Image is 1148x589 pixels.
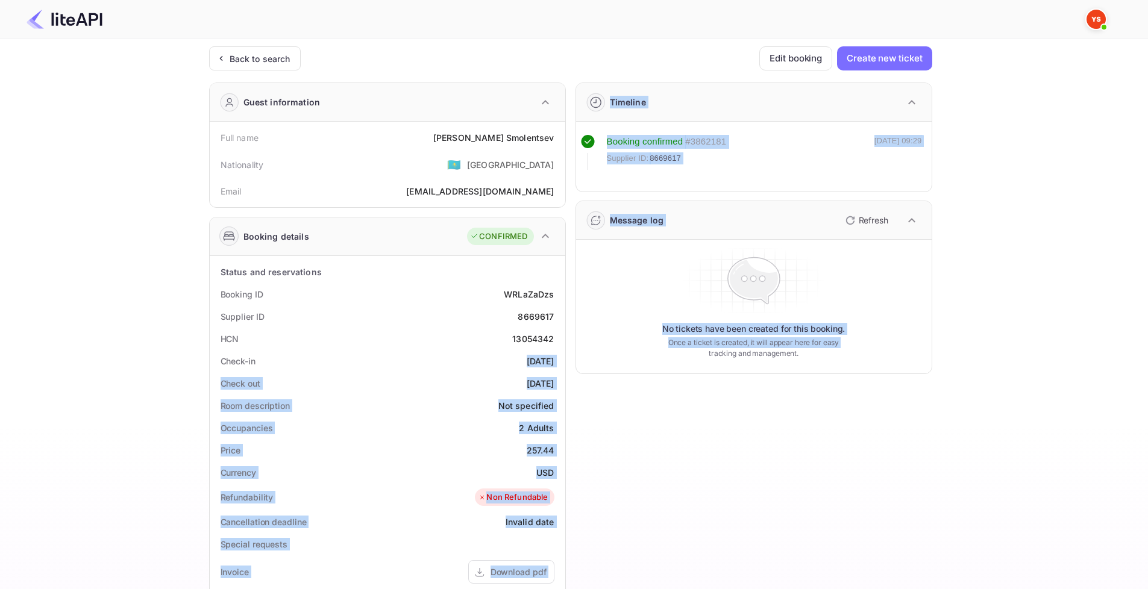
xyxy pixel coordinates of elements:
div: Occupancies [221,422,273,434]
p: Refresh [859,214,888,226]
div: Invoice [221,566,249,578]
div: 2 Adults [519,422,554,434]
img: Yandex Support [1087,10,1106,29]
div: 13054342 [512,332,554,345]
div: Special requests [221,538,287,550]
div: Check out [221,377,260,390]
div: 8669617 [518,310,554,323]
div: [DATE] [527,355,554,367]
p: Once a ticket is created, it will appear here for easy tracking and management. [659,337,849,359]
div: Room description [221,399,290,412]
div: WRLaZaDzs [504,288,554,301]
button: Refresh [838,211,893,230]
div: Status and reservations [221,266,322,278]
div: Cancellation deadline [221,516,307,528]
span: 8669617 [650,152,681,164]
div: [EMAIL_ADDRESS][DOMAIN_NAME] [406,185,554,198]
div: 257.44 [527,444,554,457]
div: Full name [221,131,259,144]
div: [PERSON_NAME] Smolentsev [433,131,554,144]
div: Non Refundable [478,491,548,503]
div: Email [221,185,242,198]
div: Currency [221,466,256,479]
div: [GEOGRAPHIC_DATA] [467,158,554,171]
div: Guest information [243,96,321,108]
div: Booking ID [221,288,263,301]
span: Supplier ID: [607,152,649,164]
span: United States [447,154,461,175]
div: USD [536,466,554,479]
p: No tickets have been created for this booking. [662,323,845,335]
div: [DATE] [527,377,554,390]
div: Check-in [221,355,256,367]
div: CONFIRMED [470,231,527,243]
div: Message log [610,214,664,226]
div: Booking confirmed [607,135,683,149]
div: # 3862181 [685,135,726,149]
button: Edit booking [759,46,832,70]
div: Back to search [230,52,290,65]
div: Download pdf [491,566,547,578]
div: Price [221,444,241,457]
div: Timeline [610,96,646,108]
button: Create new ticket [837,46,932,70]
div: Nationality [221,158,264,171]
div: HCN [221,332,239,345]
div: Supplier ID [221,310,265,323]
div: Invalid date [506,516,554,528]
div: Not specified [498,399,554,412]
div: [DATE] 09:29 [874,135,922,170]
div: Refundability [221,491,274,503]
img: LiteAPI Logo [27,10,102,29]
div: Booking details [243,230,309,243]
